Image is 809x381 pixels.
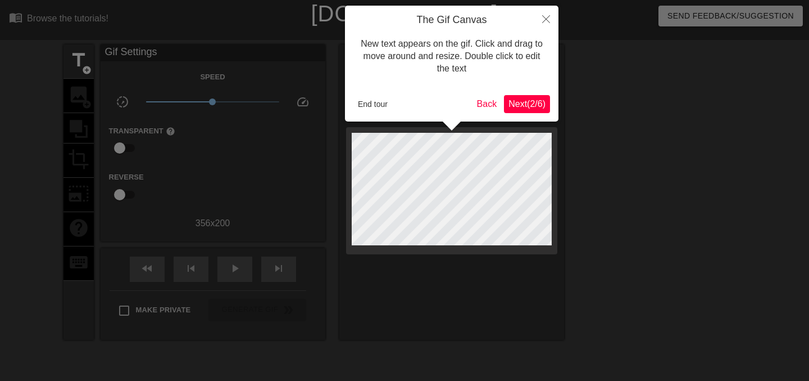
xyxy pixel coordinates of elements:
[353,26,550,87] div: New text appears on the gif. Click and drag to move around and resize. Double click to edit the text
[504,95,550,113] button: Next
[353,96,392,113] button: End tour
[508,99,546,109] span: Next ( 2 / 6 )
[534,6,558,32] button: Close
[472,95,502,113] button: Back
[353,14,550,26] h4: The Gif Canvas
